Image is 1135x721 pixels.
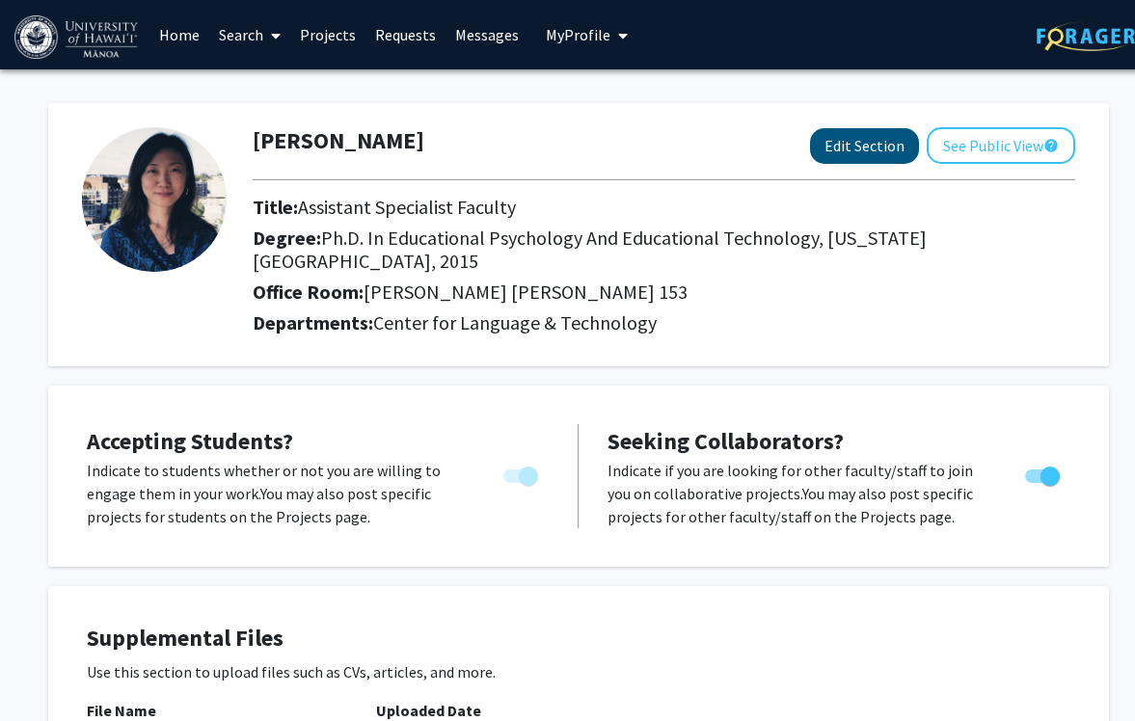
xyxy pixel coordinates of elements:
a: Messages [446,1,528,68]
a: Projects [290,1,365,68]
span: My Profile [546,25,610,44]
h4: Supplemental Files [87,625,1070,653]
h2: Title: [253,196,1075,219]
div: Toggle [1017,459,1070,488]
a: Home [149,1,209,68]
button: See Public View [927,127,1075,164]
h2: Degree: [253,227,1075,273]
a: Search [209,1,290,68]
button: Edit Section [810,128,919,164]
p: Indicate to students whether or not you are willing to engage them in your work. You may also pos... [87,459,467,528]
span: [PERSON_NAME] [PERSON_NAME] 153 [364,280,688,304]
span: Center for Language & Technology [373,310,657,334]
h2: Office Room: [253,280,1075,304]
div: You cannot turn this off while you have active projects. [496,459,549,488]
mat-icon: help [1043,134,1059,157]
span: Assistant Specialist Faculty [298,195,516,219]
h2: Departments: [238,311,1090,334]
span: Ph.D. In Educational Psychology And Educational Technology, [US_STATE][GEOGRAPHIC_DATA], 2015 [253,226,927,273]
p: Use this section to upload files such as CVs, articles, and more. [87,660,1070,683]
span: Seeking Collaborators? [608,426,844,456]
div: Toggle [496,459,549,488]
a: Requests [365,1,446,68]
h1: [PERSON_NAME] [253,127,424,155]
img: University of Hawaiʻi at Mānoa Logo [14,15,142,59]
span: Accepting Students? [87,426,293,456]
iframe: Chat [14,634,82,707]
b: File Name [87,701,156,720]
img: Profile Picture [82,127,227,272]
b: Uploaded Date [376,701,481,720]
p: Indicate if you are looking for other faculty/staff to join you on collaborative projects. You ma... [608,459,988,528]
